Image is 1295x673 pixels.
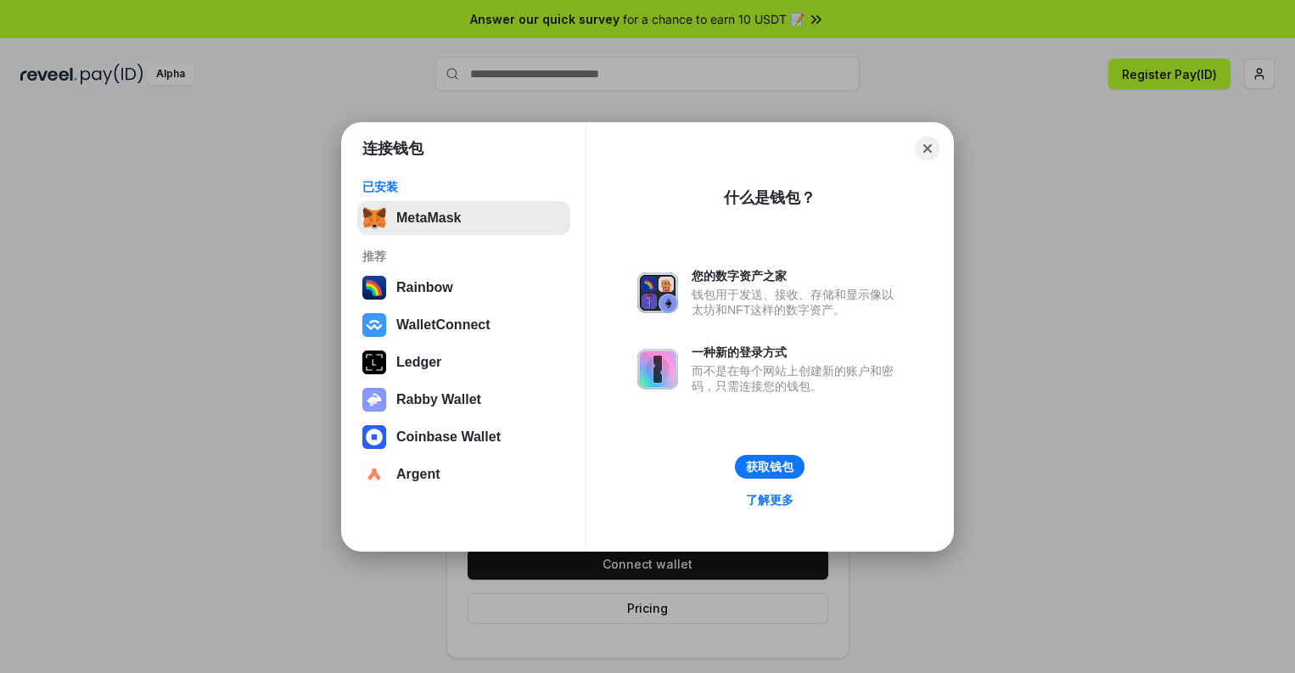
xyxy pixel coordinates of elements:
img: svg+xml,%3Csvg%20xmlns%3D%22http%3A%2F%2Fwww.w3.org%2F2000%2Fsvg%22%20width%3D%2228%22%20height%3... [362,351,386,374]
div: WalletConnect [396,317,491,333]
div: Argent [396,467,440,482]
div: Rabby Wallet [396,392,481,407]
div: 推荐 [362,249,565,264]
div: 钱包用于发送、接收、存储和显示像以太坊和NFT这样的数字资产。 [692,287,902,317]
img: svg+xml,%3Csvg%20width%3D%22120%22%20height%3D%22120%22%20viewBox%3D%220%200%20120%20120%22%20fil... [362,276,386,300]
div: 获取钱包 [746,459,793,474]
img: svg+xml,%3Csvg%20xmlns%3D%22http%3A%2F%2Fwww.w3.org%2F2000%2Fsvg%22%20fill%3D%22none%22%20viewBox... [362,388,386,412]
div: 您的数字资产之家 [692,268,902,283]
div: MetaMask [396,210,461,226]
button: Ledger [357,345,570,379]
div: 已安装 [362,179,565,194]
button: MetaMask [357,201,570,235]
div: 而不是在每个网站上创建新的账户和密码，只需连接您的钱包。 [692,363,902,394]
div: Ledger [396,355,441,370]
button: Rainbow [357,271,570,305]
div: Coinbase Wallet [396,429,501,445]
button: Argent [357,457,570,491]
img: svg+xml,%3Csvg%20width%3D%2228%22%20height%3D%2228%22%20viewBox%3D%220%200%2028%2028%22%20fill%3D... [362,425,386,449]
img: svg+xml,%3Csvg%20xmlns%3D%22http%3A%2F%2Fwww.w3.org%2F2000%2Fsvg%22%20fill%3D%22none%22%20viewBox... [637,272,678,313]
div: Rainbow [396,280,453,295]
button: Coinbase Wallet [357,420,570,454]
button: Rabby Wallet [357,383,570,417]
img: svg+xml,%3Csvg%20width%3D%2228%22%20height%3D%2228%22%20viewBox%3D%220%200%2028%2028%22%20fill%3D... [362,463,386,486]
img: svg+xml,%3Csvg%20xmlns%3D%22http%3A%2F%2Fwww.w3.org%2F2000%2Fsvg%22%20fill%3D%22none%22%20viewBox... [637,349,678,390]
button: WalletConnect [357,308,570,342]
a: 了解更多 [736,489,804,511]
div: 什么是钱包？ [724,188,816,208]
button: 获取钱包 [735,455,804,479]
h1: 连接钱包 [362,138,423,159]
img: svg+xml,%3Csvg%20fill%3D%22none%22%20height%3D%2233%22%20viewBox%3D%220%200%2035%2033%22%20width%... [362,206,386,230]
img: svg+xml,%3Csvg%20width%3D%2228%22%20height%3D%2228%22%20viewBox%3D%220%200%2028%2028%22%20fill%3D... [362,313,386,337]
button: Close [916,137,939,160]
div: 了解更多 [746,492,793,508]
div: 一种新的登录方式 [692,345,902,360]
